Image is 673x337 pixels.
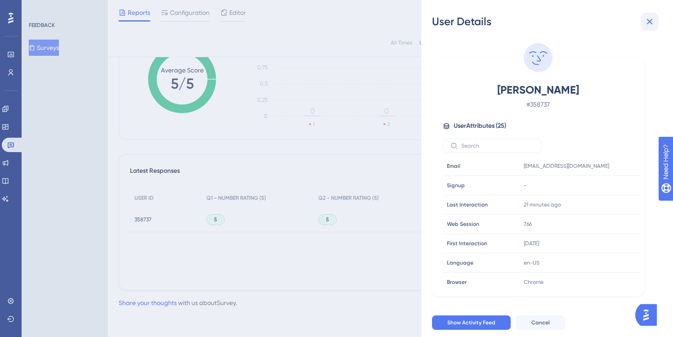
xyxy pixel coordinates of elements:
[432,315,511,330] button: Show Activity Feed
[447,162,460,170] span: Email
[461,143,534,149] input: Search
[432,14,662,29] div: User Details
[635,301,662,328] iframe: UserGuiding AI Assistant Launcher
[447,220,479,228] span: Web Session
[447,182,465,189] span: Signup
[524,162,609,170] span: [EMAIL_ADDRESS][DOMAIN_NAME]
[459,99,617,110] span: # 358737
[447,319,495,326] span: Show Activity Feed
[447,240,487,247] span: First Interaction
[524,279,544,286] span: Chrome
[524,240,539,247] time: [DATE]
[531,319,550,326] span: Cancel
[524,220,532,228] span: 766
[454,121,506,131] span: User Attributes ( 25 )
[524,182,526,189] span: -
[524,202,561,208] time: 21 minutes ago
[516,315,565,330] button: Cancel
[447,201,488,208] span: Last Interaction
[524,259,539,266] span: en-US
[447,259,473,266] span: Language
[447,279,467,286] span: Browser
[459,83,617,97] span: [PERSON_NAME]
[21,2,56,13] span: Need Help?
